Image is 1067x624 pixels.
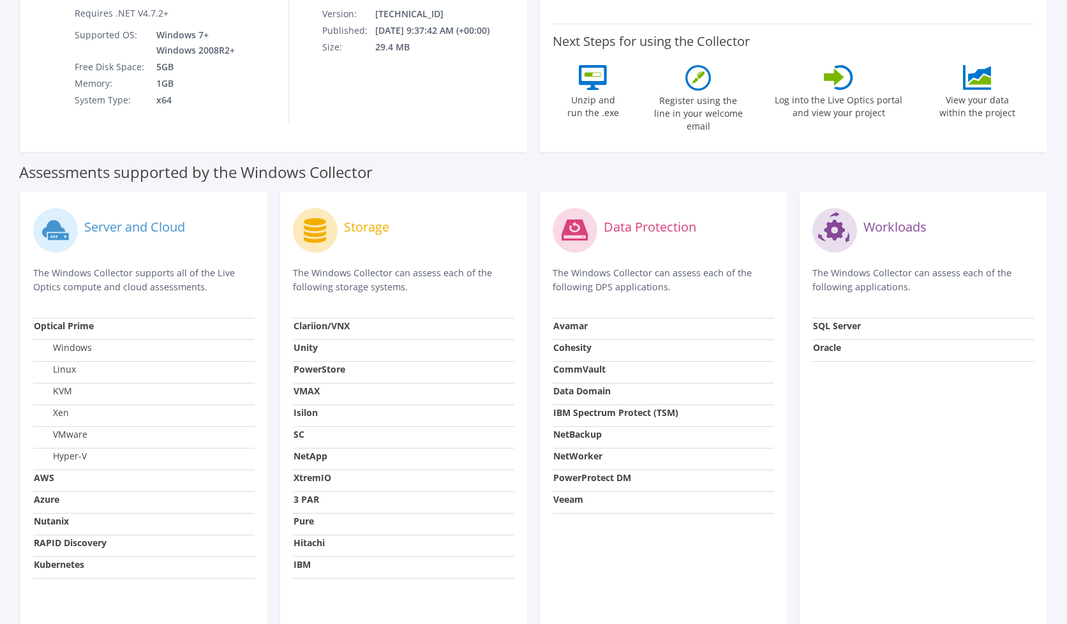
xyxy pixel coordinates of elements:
strong: Avamar [553,320,588,332]
label: Workloads [863,221,927,234]
strong: Clariion/VNX [294,320,350,332]
td: [TECHNICAL_ID] [375,6,507,22]
strong: 3 PAR [294,493,319,505]
strong: Cohesity [553,341,592,353]
strong: CommVault [553,363,606,375]
td: 5GB [147,59,237,75]
label: Hyper-V [34,450,87,463]
strong: XtremIO [294,472,331,484]
strong: Pure [294,515,314,527]
label: View your data within the project [931,90,1023,119]
label: Storage [344,221,389,234]
label: Log into the Live Optics portal and view your project [774,90,903,119]
label: Assessments supported by the Windows Collector [19,166,373,179]
label: Xen [34,406,69,419]
label: Server and Cloud [84,221,185,234]
label: VMware [34,428,87,441]
td: Free Disk Space: [74,59,147,75]
td: Version: [322,6,375,22]
strong: Azure [34,493,59,505]
p: The Windows Collector can assess each of the following applications. [812,266,1034,294]
strong: PowerProtect DM [553,472,631,484]
p: The Windows Collector supports all of the Live Optics compute and cloud assessments. [33,266,255,294]
label: KVM [34,385,72,397]
td: 29.4 MB [375,39,507,56]
strong: NetBackup [553,428,602,440]
td: Published: [322,22,375,39]
strong: PowerStore [294,363,345,375]
p: The Windows Collector can assess each of the following DPS applications. [553,266,774,294]
label: Requires .NET V4.7.2+ [75,7,168,20]
strong: IBM Spectrum Protect (TSM) [553,406,678,419]
label: Data Protection [604,221,696,234]
td: 1GB [147,75,237,92]
td: x64 [147,92,237,108]
strong: Data Domain [553,385,611,397]
strong: Unity [294,341,318,353]
strong: Veeam [553,493,583,505]
strong: SQL Server [813,320,861,332]
strong: RAPID Discovery [34,537,107,549]
strong: NetWorker [553,450,602,462]
strong: Nutanix [34,515,69,527]
td: Size: [322,39,375,56]
strong: VMAX [294,385,320,397]
strong: Hitachi [294,537,325,549]
label: Windows [34,341,92,354]
td: Supported OS: [74,27,147,59]
label: Register using the line in your welcome email [650,91,746,133]
td: Memory: [74,75,147,92]
label: Next Steps for using the Collector [553,34,750,49]
strong: Optical Prime [34,320,94,332]
label: Linux [34,363,76,376]
strong: AWS [34,472,54,484]
strong: SC [294,428,304,440]
strong: NetApp [294,450,327,462]
label: Unzip and run the .exe [563,90,622,119]
td: Windows 7+ Windows 2008R2+ [147,27,237,59]
strong: Kubernetes [34,558,84,570]
p: The Windows Collector can assess each of the following storage systems. [293,266,514,294]
td: [DATE] 9:37:42 AM (+00:00) [375,22,507,39]
td: System Type: [74,92,147,108]
strong: Oracle [813,341,841,353]
strong: IBM [294,558,311,570]
strong: Isilon [294,406,318,419]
